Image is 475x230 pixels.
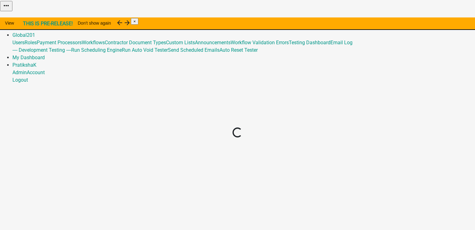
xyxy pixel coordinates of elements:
i: more_horiz [2,2,10,9]
a: Payment Processors [37,40,82,46]
a: Home [12,17,25,23]
a: My Dashboard [12,55,45,60]
a: Send Scheduled Emails [168,47,219,53]
a: Custom Lists [166,40,195,46]
a: Run Scheduling Engine [71,47,122,53]
span: × [133,19,136,24]
a: Users [12,40,25,46]
a: Workflow Validation Errors [231,40,289,46]
span: 201 [27,32,35,38]
a: Logout [12,77,28,83]
button: Don't show again [73,17,116,29]
strong: THIS IS PRE-RELEASE! [23,21,73,26]
a: Email Log [330,40,353,46]
a: Auto Reset Tester [219,47,258,53]
a: Account [27,69,45,75]
a: Roles [25,40,37,46]
a: Run Auto Void Tester [122,47,168,53]
a: Workflows [82,40,105,46]
i: arrow_forward [123,19,131,26]
a: Global201 [12,32,35,38]
a: Contractor Document Types [105,40,166,46]
a: Testing Dashboard [289,40,330,46]
a: Admin [12,69,27,75]
a: ---- Development Testing ---- [12,47,71,53]
a: Announcements [195,40,231,46]
a: PratikshaK [12,62,36,68]
div: PratikshaK [12,69,475,84]
div: Global201 [12,39,475,54]
i: arrow_back [116,19,123,26]
button: Close [131,18,138,25]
